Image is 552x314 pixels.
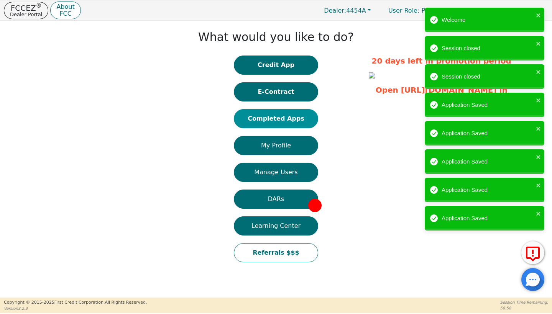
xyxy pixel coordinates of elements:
img: 9decf298-ee86-4747-968f-e39d2c864bbe [369,72,375,78]
div: Welcome [442,16,534,25]
button: Credit App [234,56,318,75]
h1: What would you like to do? [198,30,354,44]
p: Session Time Remaining: [500,299,548,305]
a: Open [URL][DOMAIN_NAME] in new tab [376,85,508,106]
button: close [536,11,541,20]
p: FCC [56,11,74,17]
button: E-Contract [234,82,318,101]
span: 4454A [324,7,366,14]
button: Report Error to FCC [521,241,544,264]
button: close [536,181,541,190]
button: Completed Apps [234,109,318,128]
button: Dealer:4454A [316,5,379,16]
button: close [536,209,541,218]
button: close [536,67,541,76]
button: close [536,39,541,48]
div: Application Saved [442,157,534,166]
button: FCCEZ®Dealer Portal [4,2,48,19]
button: Referrals $$$ [234,243,318,262]
p: About [56,4,74,10]
p: Version 3.2.3 [4,306,147,311]
button: DARs [234,190,318,209]
div: Session closed [442,72,534,81]
button: Manage Users [234,163,318,182]
a: User Role: Primary [381,3,453,18]
p: Copyright © 2015- 2025 First Credit Corporation. [4,299,147,306]
div: Application Saved [442,129,534,138]
p: Primary [381,3,453,18]
button: 4454A:[PERSON_NAME] [455,5,548,16]
div: Session closed [442,44,534,53]
span: Dealer: [324,7,346,14]
button: AboutFCC [50,2,80,20]
div: Application Saved [442,101,534,110]
button: close [536,124,541,133]
p: Dealer Portal [10,12,42,17]
button: Learning Center [234,216,318,235]
p: 20 days left in promotion period [369,55,514,67]
span: User Role : [388,7,419,14]
p: 58:58 [500,305,548,311]
button: close [536,96,541,105]
span: All Rights Reserved. [105,300,147,305]
sup: ® [36,2,42,9]
button: My Profile [234,136,318,155]
div: Application Saved [442,186,534,195]
p: FCCEZ [10,4,42,12]
button: close [536,152,541,161]
div: Application Saved [442,214,534,223]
